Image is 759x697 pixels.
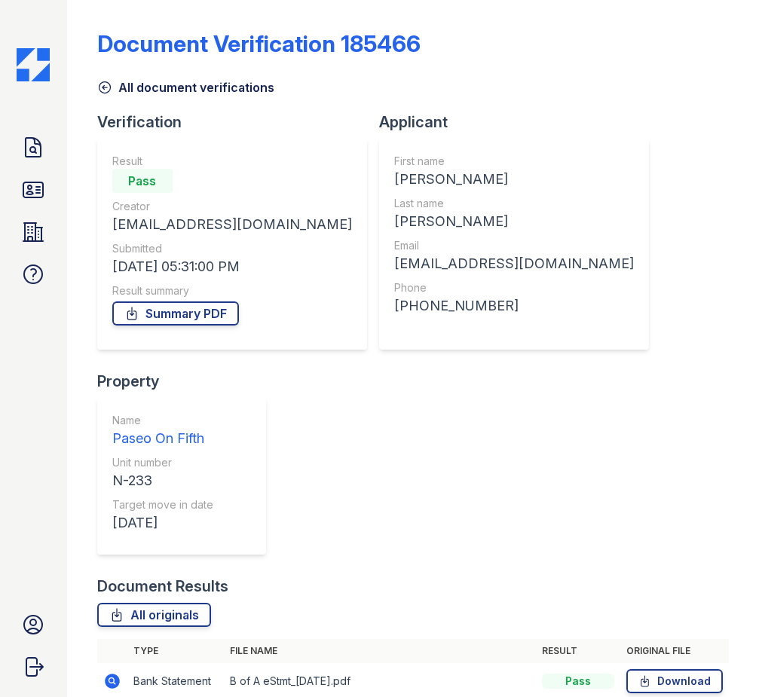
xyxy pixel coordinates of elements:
[112,413,213,428] div: Name
[536,639,620,663] th: Result
[97,30,421,57] div: Document Verification 185466
[97,78,274,96] a: All document verifications
[394,280,634,295] div: Phone
[112,301,239,326] a: Summary PDF
[112,154,352,169] div: Result
[112,428,213,449] div: Paseo On Fifth
[112,283,352,298] div: Result summary
[97,603,211,627] a: All originals
[112,413,213,449] a: Name Paseo On Fifth
[394,211,634,232] div: [PERSON_NAME]
[97,371,278,392] div: Property
[112,256,352,277] div: [DATE] 05:31:00 PM
[394,238,634,253] div: Email
[97,576,228,597] div: Document Results
[224,639,536,663] th: File name
[97,112,379,133] div: Verification
[394,169,634,190] div: [PERSON_NAME]
[626,669,723,693] a: Download
[379,112,661,133] div: Applicant
[542,674,614,689] div: Pass
[127,639,224,663] th: Type
[620,639,729,663] th: Original file
[112,199,352,214] div: Creator
[394,154,634,169] div: First name
[112,497,213,512] div: Target move in date
[112,512,213,533] div: [DATE]
[394,295,634,316] div: [PHONE_NUMBER]
[112,455,213,470] div: Unit number
[112,470,213,491] div: N-233
[394,196,634,211] div: Last name
[112,241,352,256] div: Submitted
[394,253,634,274] div: [EMAIL_ADDRESS][DOMAIN_NAME]
[112,214,352,235] div: [EMAIL_ADDRESS][DOMAIN_NAME]
[112,169,173,193] div: Pass
[17,48,50,81] img: CE_Icon_Blue-c292c112584629df590d857e76928e9f676e5b41ef8f769ba2f05ee15b207248.png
